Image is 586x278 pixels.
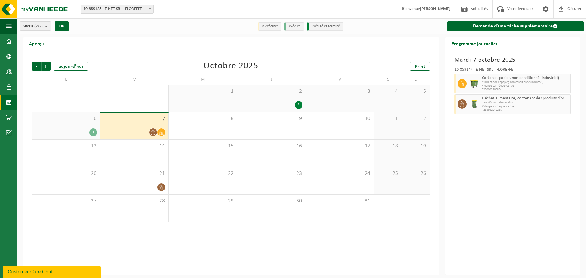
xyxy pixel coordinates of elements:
[241,170,302,177] span: 23
[172,198,234,204] span: 29
[454,68,571,74] div: 10-859144 - E-NET SRL - FLOREFFE
[309,198,371,204] span: 31
[445,37,504,49] h2: Programme journalier
[241,115,302,122] span: 9
[42,62,51,71] span: Suivant
[54,62,88,71] div: aujourd'hui
[241,198,302,204] span: 30
[103,116,165,123] span: 7
[309,170,371,177] span: 24
[241,143,302,150] span: 16
[295,101,302,109] div: 2
[35,170,97,177] span: 20
[482,76,569,81] span: Carton et papier, non-conditionné (industriel)
[35,198,97,204] span: 27
[258,22,281,31] li: à exécuter
[103,143,165,150] span: 14
[306,74,374,85] td: V
[482,81,569,84] span: 1100L carton et papier, non-conditionné (industriel)
[420,7,450,11] strong: [PERSON_NAME]
[172,88,234,95] span: 1
[482,101,569,105] span: 140L déchets alimentaires
[81,5,154,14] span: 10-859135 - E-NET SRL - FLOREFFE
[482,88,569,92] span: T250002160854
[81,5,153,13] span: 10-859135 - E-NET SRL - FLOREFFE
[284,22,304,31] li: exécuté
[169,74,237,85] td: M
[35,143,97,150] span: 13
[237,74,306,85] td: J
[415,64,425,69] span: Print
[402,74,430,85] td: D
[405,115,426,122] span: 12
[307,22,343,31] li: Exécuté et terminé
[172,170,234,177] span: 22
[34,24,43,28] count: (2/2)
[23,37,50,49] h2: Aperçu
[470,79,479,88] img: WB-1100-HPE-GN-50
[482,108,569,112] span: T250002942211
[377,115,399,122] span: 11
[482,105,569,108] span: Vidange sur fréquence fixe
[55,21,69,31] button: OK
[100,74,169,85] td: M
[20,21,51,31] button: Site(s)(2/2)
[309,88,371,95] span: 3
[309,115,371,122] span: 10
[309,143,371,150] span: 17
[482,96,569,101] span: Déchet alimentaire, contenant des produits d'origine animale, non emballé, catégorie 3
[23,22,43,31] span: Site(s)
[405,170,426,177] span: 26
[454,56,571,65] h3: Mardi 7 octobre 2025
[377,88,399,95] span: 4
[482,84,569,88] span: Vidange sur fréquence fixe
[32,62,41,71] span: Précédent
[32,74,100,85] td: L
[89,128,97,136] div: 1
[172,115,234,122] span: 8
[172,143,234,150] span: 15
[410,62,430,71] a: Print
[377,143,399,150] span: 18
[35,115,97,122] span: 6
[204,62,258,71] div: Octobre 2025
[405,88,426,95] span: 5
[405,143,426,150] span: 19
[374,74,402,85] td: S
[377,170,399,177] span: 25
[447,21,584,31] a: Demande d'une tâche supplémentaire
[241,88,302,95] span: 2
[470,99,479,109] img: WB-0140-HPE-GN-50
[103,198,165,204] span: 28
[3,265,102,278] iframe: chat widget
[103,170,165,177] span: 21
